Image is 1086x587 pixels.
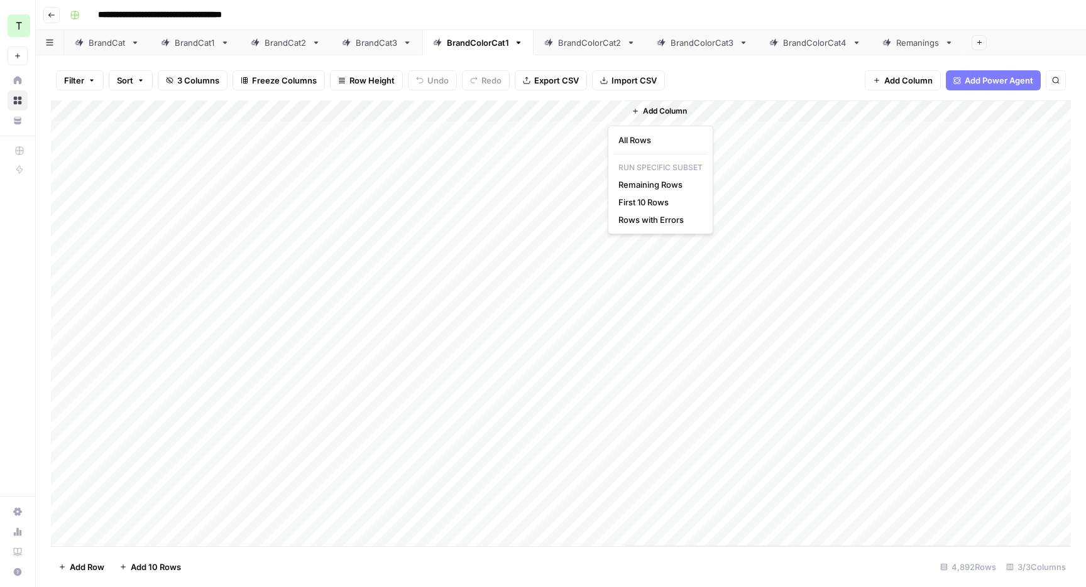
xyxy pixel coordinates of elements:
[330,70,403,90] button: Row Height
[592,70,665,90] button: Import CSV
[408,70,457,90] button: Undo
[112,557,189,577] button: Add 10 Rows
[965,74,1033,87] span: Add Power Agent
[896,36,940,49] div: Remanings
[89,36,126,49] div: BrandCat
[131,561,181,573] span: Add 10 Rows
[935,557,1001,577] div: 4,892 Rows
[8,522,28,542] a: Usage
[462,70,510,90] button: Redo
[64,30,150,55] a: BrandCat
[16,18,22,33] span: T
[8,502,28,522] a: Settings
[252,74,317,87] span: Freeze Columns
[356,36,398,49] div: BrandCat3
[8,70,28,90] a: Home
[8,10,28,41] button: Workspace: TY SEO Team
[884,74,933,87] span: Add Column
[558,36,622,49] div: BrandColorCat2
[109,70,153,90] button: Sort
[427,74,449,87] span: Undo
[759,30,872,55] a: BrandColorCat4
[618,196,698,208] span: First 10 Rows
[872,30,964,55] a: Remanings
[8,542,28,562] a: Learning Hub
[534,74,579,87] span: Export CSV
[515,70,587,90] button: Export CSV
[233,70,325,90] button: Freeze Columns
[618,178,698,191] span: Remaining Rows
[175,36,216,49] div: BrandCat1
[117,74,133,87] span: Sort
[8,110,28,131] a: Your Data
[618,213,698,226] span: Rows with Errors
[1001,557,1071,577] div: 3/3 Columns
[422,30,534,55] a: BrandColorCat1
[783,36,847,49] div: BrandColorCat4
[8,90,28,110] a: Browse
[865,70,941,90] button: Add Column
[240,30,331,55] a: BrandCat2
[946,70,1041,90] button: Add Power Agent
[612,74,657,87] span: Import CSV
[56,70,104,90] button: Filter
[613,159,708,176] p: Run Specific Subset
[646,30,759,55] a: BrandColorCat3
[64,74,84,87] span: Filter
[51,557,112,577] button: Add Row
[70,561,104,573] span: Add Row
[618,134,698,146] span: All Rows
[177,74,219,87] span: 3 Columns
[447,36,509,49] div: BrandColorCat1
[671,36,734,49] div: BrandColorCat3
[534,30,646,55] a: BrandColorCat2
[331,30,422,55] a: BrandCat3
[8,562,28,582] button: Help + Support
[349,74,395,87] span: Row Height
[158,70,228,90] button: 3 Columns
[481,74,502,87] span: Redo
[150,30,240,55] a: BrandCat1
[265,36,307,49] div: BrandCat2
